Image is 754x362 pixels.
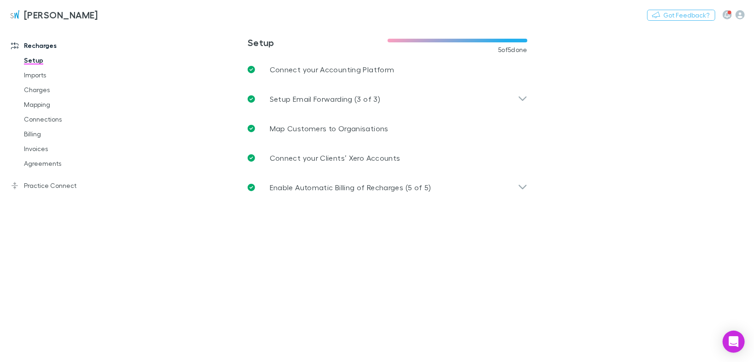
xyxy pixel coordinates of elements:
[240,143,535,173] a: Connect your Clients’ Xero Accounts
[270,123,389,134] p: Map Customers to Organisations
[9,9,20,20] img: Sinclair Wilson's Logo
[270,93,380,105] p: Setup Email Forwarding (3 of 3)
[240,114,535,143] a: Map Customers to Organisations
[15,141,121,156] a: Invoices
[647,10,715,21] button: Got Feedback?
[15,82,121,97] a: Charges
[24,9,98,20] h3: [PERSON_NAME]
[15,156,121,171] a: Agreements
[498,46,528,53] span: 5 of 5 done
[4,4,104,26] a: [PERSON_NAME]
[15,68,121,82] a: Imports
[723,331,745,353] div: Open Intercom Messenger
[15,53,121,68] a: Setup
[240,173,535,202] div: Enable Automatic Billing of Recharges (5 of 5)
[2,178,121,193] a: Practice Connect
[270,64,394,75] p: Connect your Accounting Platform
[240,84,535,114] div: Setup Email Forwarding (3 of 3)
[248,37,388,48] h3: Setup
[270,152,400,163] p: Connect your Clients’ Xero Accounts
[2,38,121,53] a: Recharges
[15,97,121,112] a: Mapping
[15,127,121,141] a: Billing
[240,55,535,84] a: Connect your Accounting Platform
[15,112,121,127] a: Connections
[270,182,431,193] p: Enable Automatic Billing of Recharges (5 of 5)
